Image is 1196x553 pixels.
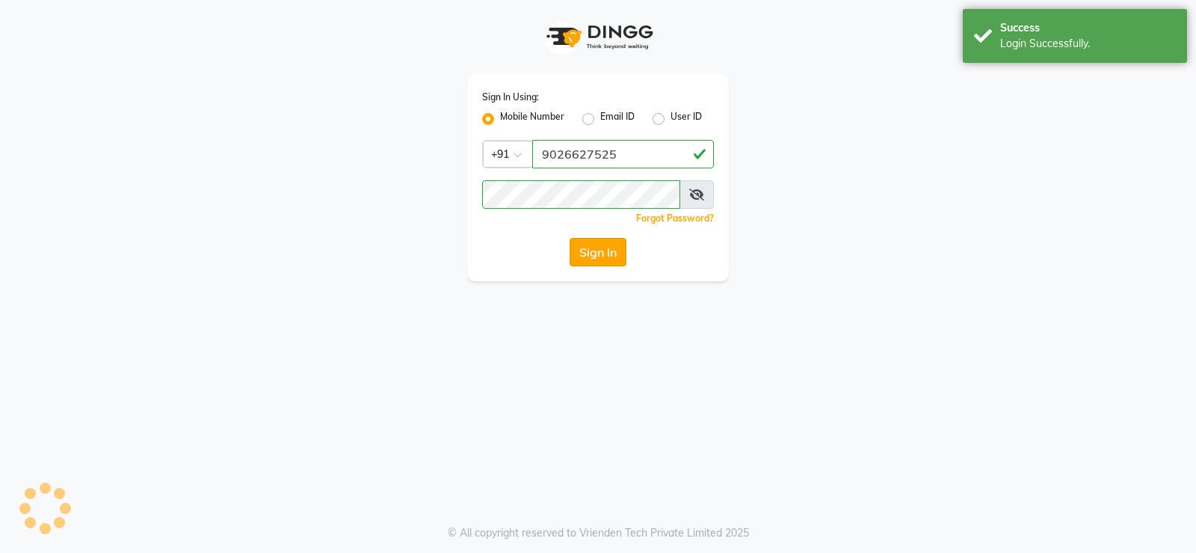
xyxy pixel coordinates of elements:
[482,180,680,209] input: Username
[570,238,626,266] button: Sign In
[600,110,635,128] label: Email ID
[1000,20,1176,36] div: Success
[500,110,564,128] label: Mobile Number
[671,110,702,128] label: User ID
[482,91,539,104] label: Sign In Using:
[532,140,714,168] input: Username
[1000,36,1176,52] div: Login Successfully.
[636,213,714,224] a: Forgot Password?
[538,15,658,59] img: logo1.svg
